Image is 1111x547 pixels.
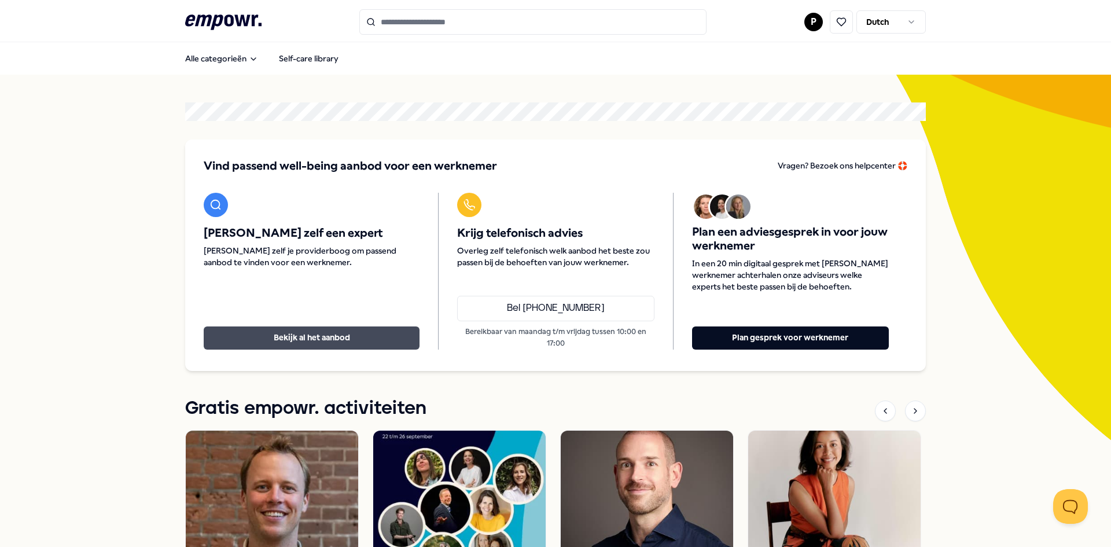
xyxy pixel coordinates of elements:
[176,47,348,70] nav: Main
[457,245,654,268] span: Overleg zelf telefonisch welk aanbod het beste zou passen bij de behoeften van jouw werknemer.
[185,394,426,423] h1: Gratis empowr. activiteiten
[694,194,718,219] img: Avatar
[710,194,734,219] img: Avatar
[778,161,907,170] span: Vragen? Bezoek ons helpcenter 🛟
[692,326,889,350] button: Plan gesprek voor werknemer
[457,226,654,240] span: Krijg telefonisch advies
[726,194,751,219] img: Avatar
[176,47,267,70] button: Alle categorieën
[204,226,420,240] span: [PERSON_NAME] zelf een expert
[270,47,348,70] a: Self-care library
[778,158,907,174] a: Vragen? Bezoek ons helpcenter 🛟
[359,9,707,35] input: Search for products, categories or subcategories
[692,225,889,253] span: Plan een adviesgesprek in voor jouw werknemer
[692,258,889,292] span: In een 20 min digitaal gesprek met [PERSON_NAME] werknemer achterhalen onze adviseurs welke exper...
[1053,489,1088,524] iframe: Help Scout Beacon - Open
[204,158,497,174] span: Vind passend well-being aanbod voor een werknemer
[204,245,420,268] span: [PERSON_NAME] zelf je providerboog om passend aanbod te vinden voor een werknemer.
[204,326,420,350] button: Bekijk al het aanbod
[457,296,654,321] a: Bel [PHONE_NUMBER]
[804,13,823,31] button: P
[457,326,654,350] p: Bereikbaar van maandag t/m vrijdag tussen 10:00 en 17:00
